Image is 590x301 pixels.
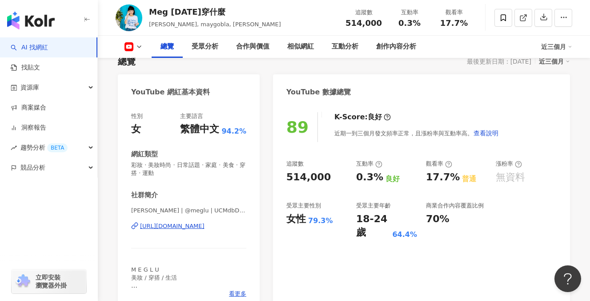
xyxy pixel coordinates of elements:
[286,171,331,184] div: 514,000
[539,56,570,67] div: 近三個月
[334,112,391,122] div: K-Score :
[308,216,333,226] div: 79.3%
[356,212,390,240] div: 18-24 歲
[20,77,39,98] span: 資源庫
[221,126,246,136] span: 94.2%
[541,40,572,54] div: 近三個月
[11,123,46,132] a: 洞察報告
[345,8,382,17] div: 追蹤數
[236,41,269,52] div: 合作與價值
[192,41,218,52] div: 受眾分析
[286,212,306,226] div: 女性
[11,103,46,112] a: 商案媒合
[437,8,471,17] div: 觀看率
[161,41,174,52] div: 總覽
[554,265,581,292] iframe: Help Scout Beacon - Open
[426,171,460,184] div: 17.7%
[334,124,499,142] div: 近期一到三個月發文頻率正常，且漲粉率與互動率高。
[356,202,391,210] div: 受眾主要年齡
[131,222,246,230] a: [URL][DOMAIN_NAME]
[426,202,484,210] div: 商業合作內容覆蓋比例
[398,19,421,28] span: 0.3%
[426,212,450,226] div: 70%
[496,160,522,168] div: 漲粉率
[286,160,304,168] div: 追蹤數
[467,58,531,65] div: 最後更新日期：[DATE]
[496,171,525,184] div: 無資料
[426,160,452,168] div: 觀看率
[47,143,68,152] div: BETA
[440,19,468,28] span: 17.7%
[12,269,86,293] a: chrome extension立即安裝 瀏覽器外掛
[116,4,142,31] img: KOL Avatar
[131,161,246,177] span: 彩妝 · 美妝時尚 · 日常話題 · 家庭 · 美食 · 穿搭 · 運動
[286,118,309,136] div: 89
[20,158,45,178] span: 競品分析
[14,274,32,289] img: chrome extension
[131,87,210,97] div: YouTube 網紅基本資料
[287,41,314,52] div: 相似網紅
[11,43,48,52] a: searchAI 找網紅
[474,130,498,137] span: 查看說明
[385,174,400,184] div: 良好
[131,122,141,136] div: 女
[149,21,281,28] span: [PERSON_NAME], maygobla, [PERSON_NAME]
[149,6,281,17] div: Meg [DATE]穿什麼
[131,207,246,215] span: [PERSON_NAME] | @meglu | UCMdbDlc8K1u_M0Qer5L98ng
[376,41,416,52] div: 創作內容分析
[229,290,246,298] span: 看更多
[473,124,499,142] button: 查看說明
[131,191,158,200] div: 社群簡介
[131,150,158,159] div: 網紅類型
[332,41,358,52] div: 互動分析
[140,222,205,230] div: [URL][DOMAIN_NAME]
[356,160,382,168] div: 互動率
[393,8,426,17] div: 互動率
[118,55,136,68] div: 總覽
[356,171,383,184] div: 0.3%
[286,202,321,210] div: 受眾主要性別
[180,122,219,136] div: 繁體中文
[345,18,382,28] span: 514,000
[286,87,351,97] div: YouTube 數據總覽
[180,112,203,120] div: 主要語言
[11,145,17,151] span: rise
[392,230,417,240] div: 64.4%
[462,174,476,184] div: 普通
[20,138,68,158] span: 趨勢分析
[7,12,55,29] img: logo
[36,273,67,289] span: 立即安裝 瀏覽器外掛
[368,112,382,122] div: 良好
[131,112,143,120] div: 性別
[11,63,40,72] a: 找貼文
